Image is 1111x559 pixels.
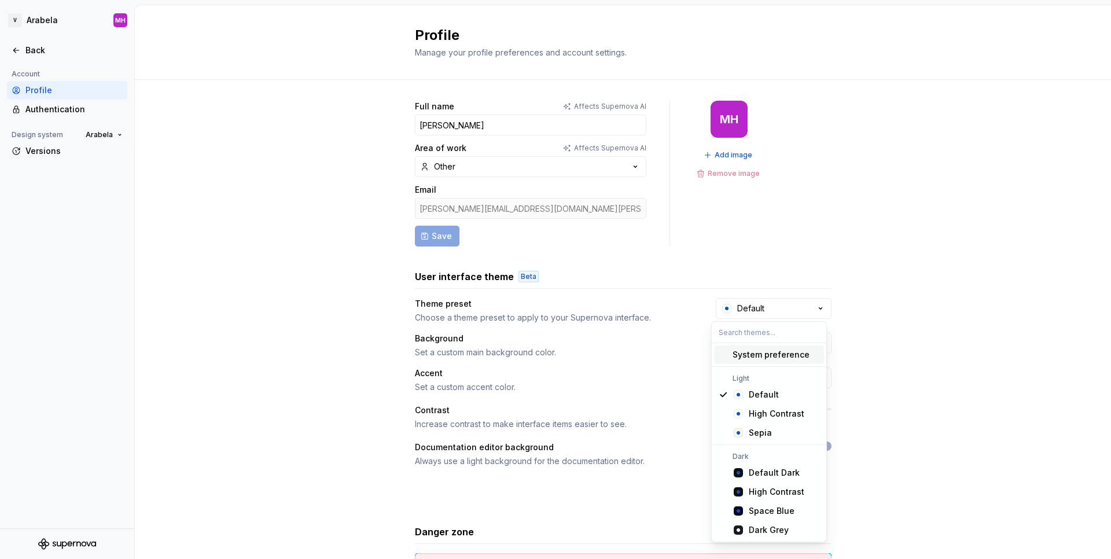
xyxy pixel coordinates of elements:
[7,128,68,142] div: Design system
[415,142,466,154] label: Area of work
[7,142,127,160] a: Versions
[574,102,646,111] p: Affects Supernova AI
[415,418,695,430] div: Increase contrast to make interface items easier to see.
[7,41,127,60] a: Back
[712,343,826,542] div: Search themes...
[25,45,123,56] div: Back
[415,312,695,323] div: Choose a theme preset to apply to your Supernova interface.
[25,145,123,157] div: Versions
[415,333,695,344] div: Background
[8,13,22,27] div: V
[749,486,804,498] div: High Contrast
[518,271,539,282] div: Beta
[415,525,474,539] h3: Danger zone
[7,67,45,81] div: Account
[434,161,455,172] div: Other
[415,404,695,416] div: Contrast
[415,347,695,358] div: Set a custom main background color.
[715,150,752,160] span: Add image
[415,381,695,393] div: Set a custom accent color.
[415,26,818,45] h2: Profile
[749,389,779,400] div: Default
[749,427,772,439] div: Sepia
[415,184,436,196] label: Email
[714,452,824,461] div: Dark
[574,144,646,153] p: Affects Supernova AI
[27,14,58,26] div: Arabela
[415,442,780,453] div: Documentation editor background
[749,524,789,536] div: Dark Grey
[415,47,627,57] span: Manage your profile preferences and account settings.
[7,100,127,119] a: Authentication
[25,104,123,115] div: Authentication
[25,84,123,96] div: Profile
[38,538,96,550] svg: Supernova Logo
[737,303,764,314] div: Default
[415,298,695,310] div: Theme preset
[712,322,826,343] input: Search themes...
[749,505,794,517] div: Space Blue
[7,81,127,100] a: Profile
[720,115,738,124] div: MH
[714,374,824,383] div: Light
[415,270,514,284] h3: User interface theme
[2,8,132,33] button: VArabelaMH
[415,455,780,467] div: Always use a light background for the documentation editor.
[86,130,113,139] span: Arabela
[700,147,757,163] button: Add image
[749,467,800,479] div: Default Dark
[749,408,804,420] div: High Contrast
[716,298,832,319] button: Default
[415,101,454,112] label: Full name
[733,349,810,361] div: System preference
[415,367,695,379] div: Accent
[115,16,126,25] div: MH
